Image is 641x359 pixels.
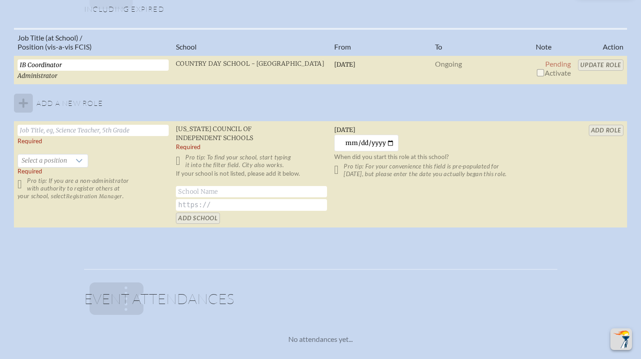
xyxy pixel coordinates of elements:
[172,29,331,55] th: School
[18,168,42,175] span: Required
[334,126,355,134] span: [DATE]
[18,72,58,80] span: Administrator
[334,153,529,161] p: When did you start this role at this school?
[334,61,355,68] span: [DATE]
[66,193,122,200] span: Registration Manager
[176,125,254,142] span: [US_STATE] Council of Independent Schools
[574,29,627,55] th: Action
[545,59,571,68] span: Pending
[435,59,462,68] span: Ongoing
[84,5,557,14] p: Including expired
[176,199,327,211] input: https://
[536,68,571,77] span: Activate
[610,328,632,350] button: Scroll Top
[176,154,327,169] p: Pro tip: To find your school, start typing it into the filter field. City also works.
[14,29,172,55] th: Job Title (at School) / Position (vis-a-vis FCIS)
[431,29,532,55] th: To
[176,60,324,68] span: Country Day School - [GEOGRAPHIC_DATA]
[612,330,630,348] img: To the top
[334,163,529,178] p: Pro tip: For your convenience this field is pre-populated for [DATE], but please enter the date y...
[18,125,169,136] input: Job Title, eg, Science Teacher, 5th Grade
[84,291,557,313] h1: Event Attendances
[176,186,327,197] input: School Name
[18,155,71,167] span: Select a position
[18,59,169,71] input: Eg, Science Teacher, 5th Grade
[84,335,557,344] p: No attendances yet...
[176,170,300,185] label: If your school is not listed, please add it below.
[18,177,169,200] p: Pro tip: If you are a non-administrator with authority to register others at your school, select .
[176,143,201,151] label: Required
[331,29,431,55] th: From
[18,137,42,145] label: Required
[532,29,574,55] th: Note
